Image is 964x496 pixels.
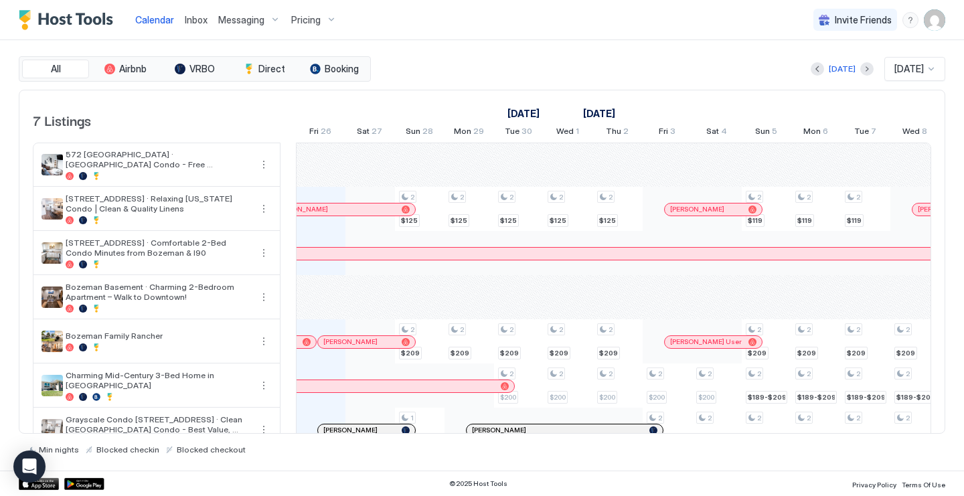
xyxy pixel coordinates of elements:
span: [DATE] [894,63,924,75]
span: 572 [GEOGRAPHIC_DATA] · [GEOGRAPHIC_DATA] Condo - Free Laundry/Central Location [66,149,250,169]
a: October 8, 2025 [899,123,931,143]
span: Grayscale Condo [STREET_ADDRESS] · Clean [GEOGRAPHIC_DATA] Condo - Best Value, Great Sleep [66,414,250,434]
span: 2 [708,369,712,378]
div: listing image [42,286,63,308]
span: 2 [856,414,860,422]
span: $209 [847,349,866,357]
button: [DATE] [827,61,858,77]
button: More options [256,289,272,305]
div: listing image [42,331,63,352]
span: 29 [473,126,484,140]
span: $119 [847,216,862,225]
button: More options [256,333,272,349]
a: Terms Of Use [902,477,945,491]
span: 2 [410,325,414,334]
span: Sat [706,126,719,140]
span: [PERSON_NAME] [323,337,378,346]
span: 26 [321,126,331,140]
a: September 28, 2025 [402,123,436,143]
span: Mon [803,126,821,140]
button: More options [256,245,272,261]
span: 2 [807,325,811,334]
span: 8 [922,126,927,140]
span: 3 [670,126,675,140]
span: $189-$209 [847,393,884,402]
span: 2 [509,193,513,201]
div: listing image [42,375,63,396]
span: 2 [559,369,563,378]
span: $125 [451,216,467,225]
span: 2 [906,325,910,334]
span: 1 [576,126,579,140]
button: Next month [860,62,874,76]
div: App Store [19,478,59,490]
span: All [51,63,61,75]
span: Thu [606,126,621,140]
span: $125 [599,216,616,225]
span: © 2025 Host Tools [449,479,507,488]
div: User profile [924,9,945,31]
span: 2 [509,369,513,378]
span: Mon [454,126,471,140]
a: Inbox [185,13,208,27]
span: Wed [556,126,574,140]
span: 2 [559,193,563,201]
span: 1 [410,414,414,422]
a: October 4, 2025 [703,123,730,143]
div: menu [256,289,272,305]
span: Direct [258,63,285,75]
span: 6 [823,126,828,140]
div: listing image [42,154,63,175]
button: More options [256,201,272,217]
a: September 11, 2025 [504,104,543,123]
a: October 1, 2025 [580,104,619,123]
span: 2 [757,369,761,378]
span: [STREET_ADDRESS] · Comfortable 2-Bed Condo Minutes from Bozeman & I90 [66,238,250,258]
span: 2 [708,414,712,422]
a: Host Tools Logo [19,10,119,30]
a: September 27, 2025 [353,123,386,143]
span: Wed [902,126,920,140]
span: [PERSON_NAME] [670,205,724,214]
span: $209 [599,349,618,357]
div: menu [256,378,272,394]
span: 2 [658,414,662,422]
span: [PERSON_NAME] [323,426,378,434]
div: [DATE] [829,63,856,75]
span: Bozeman Family Rancher [66,331,250,341]
span: Tue [854,126,869,140]
span: Sat [357,126,370,140]
span: VRBO [189,63,215,75]
a: September 26, 2025 [306,123,335,143]
span: Blocked checkout [177,444,246,454]
span: Privacy Policy [852,481,896,489]
span: $189-$209 [896,393,934,402]
span: 2 [906,414,910,422]
span: Fri [309,126,319,140]
span: 27 [372,126,382,140]
span: [PERSON_NAME] User [670,337,742,346]
span: Bozeman Basement · Charming 2-Bedroom Apartment – Walk to Downtown! [66,282,250,302]
div: menu [256,201,272,217]
span: 7 Listings [33,110,91,130]
span: Charming Mid-Century 3-Bed Home in [GEOGRAPHIC_DATA] [66,370,250,390]
span: 2 [807,193,811,201]
a: Privacy Policy [852,477,896,491]
div: listing image [42,242,63,264]
span: 2 [609,369,613,378]
span: 28 [422,126,433,140]
span: 2 [460,325,464,334]
span: Invite Friends [835,14,892,26]
a: Google Play Store [64,478,104,490]
span: Tue [505,126,519,140]
a: Calendar [135,13,174,27]
a: September 29, 2025 [451,123,487,143]
span: Booking [325,63,359,75]
div: menu [256,245,272,261]
span: 2 [856,325,860,334]
span: $189-$209 [797,393,835,402]
span: 2 [757,325,761,334]
div: menu [256,157,272,173]
span: Sun [406,126,420,140]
